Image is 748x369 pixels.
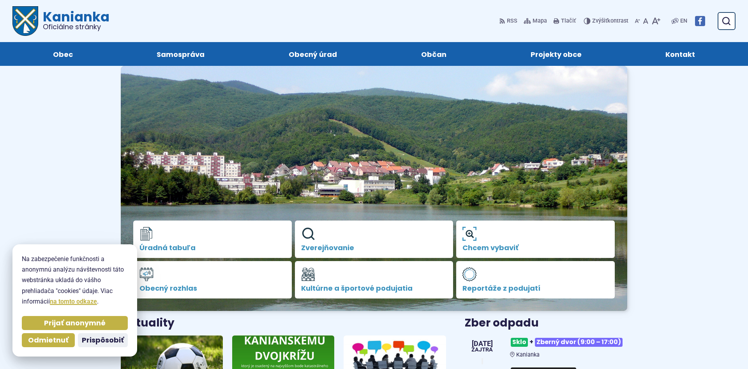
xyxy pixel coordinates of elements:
[301,244,447,252] span: Zverejňovanie
[421,42,446,66] span: Občan
[516,351,540,358] span: Kanianka
[254,42,371,66] a: Obecný úrad
[465,317,627,329] h3: Zber odpadu
[679,16,689,26] a: EN
[633,13,642,29] button: Zmenšiť veľkosť písma
[22,333,75,347] button: Odmietnuť
[465,335,627,358] a: Sklo+Zberný dvor (9:00 – 17:00) Kanianka [DATE] Zajtra
[695,16,705,26] img: Prejsť na Facebook stránku
[535,338,623,347] span: Zberný dvor (9:00 – 17:00)
[592,18,628,25] span: kontrast
[496,42,616,66] a: Projekty obce
[82,336,124,345] span: Prispôsobiť
[19,42,107,66] a: Obec
[22,316,128,330] button: Prijať anonymné
[552,13,577,29] button: Tlačiť
[650,13,662,29] button: Zväčšiť veľkosť písma
[123,42,239,66] a: Samospráva
[511,338,528,347] span: Sklo
[387,42,481,66] a: Občan
[592,18,607,24] span: Zvýšiť
[44,319,106,328] span: Prijať anonymné
[456,261,615,298] a: Reportáže z podujatí
[295,261,453,298] a: Kultúrne a športové podujatia
[12,6,109,36] a: Logo Kanianka, prejsť na domovskú stránku.
[462,244,609,252] span: Chcem vybaviť
[561,18,576,25] span: Tlačiť
[53,42,73,66] span: Obec
[139,284,286,292] span: Obecný rozhlas
[533,16,547,26] span: Mapa
[133,261,292,298] a: Obecný rozhlas
[680,16,687,26] span: EN
[43,23,109,30] span: Oficiálne stránky
[471,340,493,347] span: [DATE]
[78,333,128,347] button: Prispôsobiť
[522,13,549,29] a: Mapa
[510,335,627,350] h3: +
[133,221,292,258] a: Úradná tabuľa
[665,42,695,66] span: Kontakt
[121,317,175,329] h3: Aktuality
[507,16,517,26] span: RSS
[50,298,97,305] a: na tomto odkaze
[301,284,447,292] span: Kultúrne a športové podujatia
[139,244,286,252] span: Úradná tabuľa
[471,347,493,353] span: Zajtra
[642,13,650,29] button: Nastaviť pôvodnú veľkosť písma
[28,336,69,345] span: Odmietnuť
[38,10,109,30] h1: Kanianka
[12,6,38,36] img: Prejsť na domovskú stránku
[631,42,729,66] a: Kontakt
[157,42,205,66] span: Samospráva
[289,42,337,66] span: Obecný úrad
[584,13,630,29] button: Zvýšiťkontrast
[531,42,582,66] span: Projekty obce
[295,221,453,258] a: Zverejňovanie
[499,13,519,29] a: RSS
[456,221,615,258] a: Chcem vybaviť
[22,254,128,307] p: Na zabezpečenie funkčnosti a anonymnú analýzu návštevnosti táto webstránka ukladá do vášho prehli...
[462,284,609,292] span: Reportáže z podujatí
